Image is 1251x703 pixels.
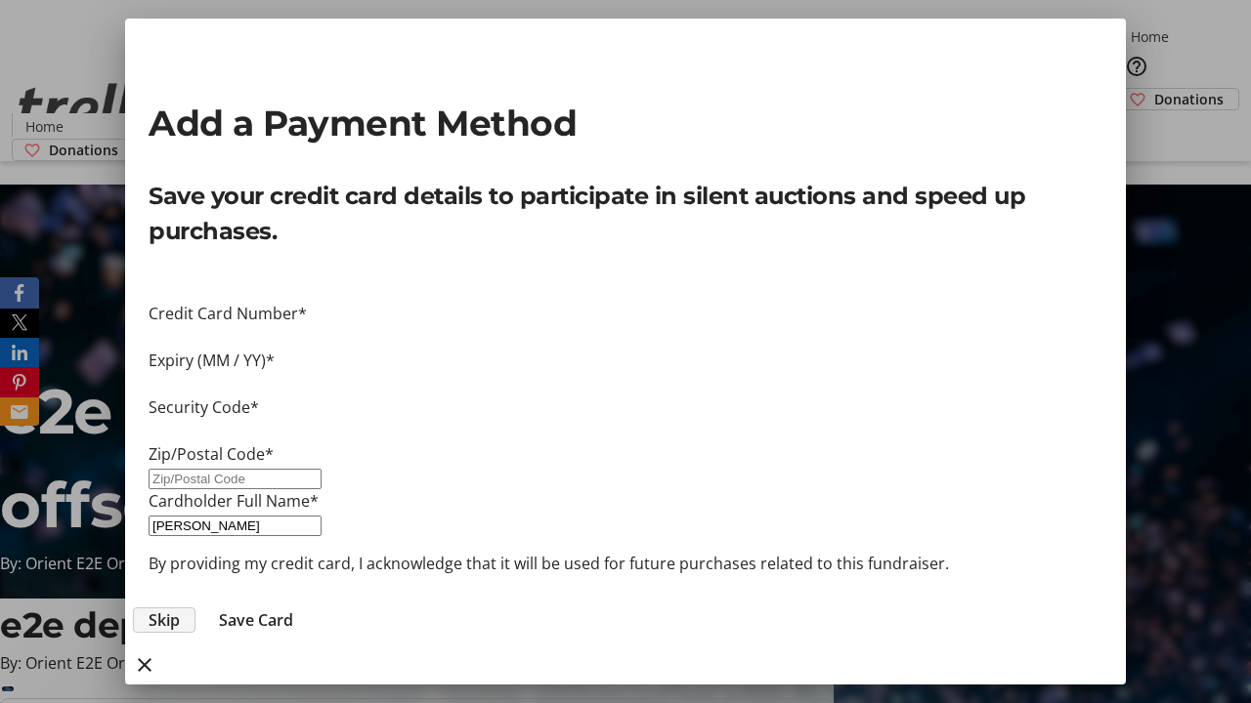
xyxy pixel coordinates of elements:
button: Skip [133,607,195,633]
button: close [125,645,164,684]
h2: Add a Payment Method [149,97,1102,149]
span: Skip [149,608,180,632]
iframe: Secure expiration date input frame [149,372,1102,395]
label: Credit Card Number* [149,303,307,324]
p: Save your credit card details to participate in silent auctions and speed up purchases. [149,179,1102,249]
label: Cardholder Full Name* [149,490,319,512]
p: By providing my credit card, I acknowledge that it will be used for future purchases related to t... [149,552,1102,575]
span: Save Card [219,608,293,632]
input: Card Holder Name [149,516,322,536]
input: Zip/Postal Code [149,469,322,489]
label: Expiry (MM / YY)* [149,350,275,371]
label: Zip/Postal Code* [149,443,274,465]
label: Security Code* [149,396,259,418]
iframe: Secure CVC input frame [149,419,1102,442]
button: Save Card [203,608,309,632]
iframe: Secure card number input frame [149,325,1102,349]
